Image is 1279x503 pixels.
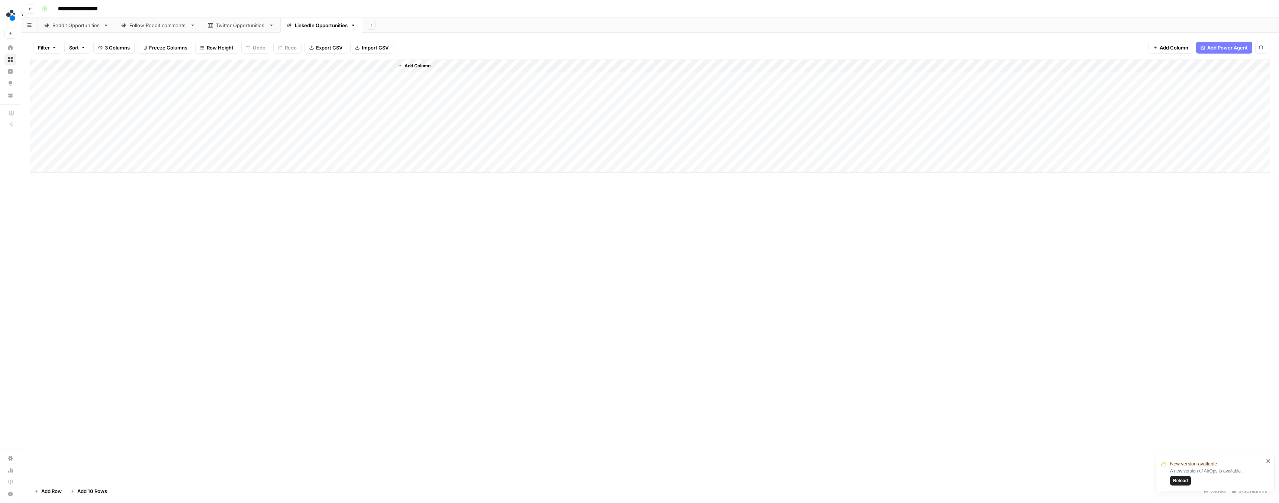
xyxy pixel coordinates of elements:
span: Reload [1173,477,1188,484]
span: Export CSV [316,44,342,51]
span: Undo [253,44,265,51]
span: Sort [69,44,79,51]
span: Add Power Agent [1207,44,1248,51]
div: Follow Reddit comments [129,22,187,29]
a: Browse [4,54,16,65]
a: Follow Reddit comments [115,18,202,33]
span: Add Column [1160,44,1188,51]
a: LinkedIn Opportunities [280,18,362,33]
a: Opportunities [4,77,16,89]
span: Redo [285,44,297,51]
a: Usage [4,464,16,476]
span: Row Height [207,44,233,51]
a: Home [4,42,16,54]
span: Filter [38,44,50,51]
span: New version available [1170,460,1217,468]
a: Twitter Opportunities [202,18,280,33]
span: 3 Columns [105,44,130,51]
a: Settings [4,452,16,464]
button: Add Row [30,485,66,497]
div: Twitter Opportunities [216,22,266,29]
button: 3 Columns [93,42,135,54]
button: Workspace: spot.ai [4,6,16,25]
span: Add Column [405,63,431,69]
div: 3/3 Columns [1229,485,1270,497]
img: spot.ai Logo [4,9,18,22]
a: Learning Hub [4,476,16,488]
button: Reload [1170,476,1191,486]
button: close [1266,458,1271,464]
button: Add Power Agent [1196,42,1252,54]
span: Add Row [41,487,62,495]
div: Reddit Opportunities [52,22,100,29]
button: Help + Support [4,488,16,500]
button: Add 10 Rows [66,485,112,497]
div: LinkedIn Opportunities [295,22,348,29]
a: Insights [4,65,16,77]
a: Reddit Opportunities [38,18,115,33]
div: 7 Rows [1201,485,1229,497]
button: Redo [273,42,302,54]
span: Import CSV [362,44,389,51]
button: Add Column [1148,42,1193,54]
button: Freeze Columns [138,42,192,54]
span: Freeze Columns [149,44,187,51]
button: Filter [33,42,61,54]
button: Undo [241,42,270,54]
a: Your Data [4,89,16,101]
button: Export CSV [305,42,347,54]
button: Row Height [195,42,238,54]
button: Sort [64,42,90,54]
div: A new version of AirOps is available. [1170,468,1264,486]
button: Add Column [395,61,434,71]
span: Add 10 Rows [77,487,107,495]
button: Import CSV [350,42,393,54]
